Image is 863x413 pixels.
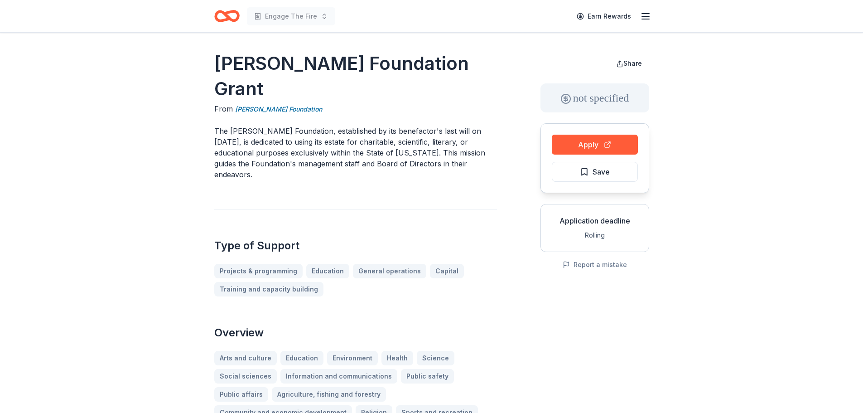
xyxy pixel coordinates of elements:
[306,264,349,278] a: Education
[552,135,638,155] button: Apply
[430,264,464,278] a: Capital
[214,264,303,278] a: Projects & programming
[563,259,627,270] button: Report a mistake
[214,5,240,27] a: Home
[548,230,641,241] div: Rolling
[571,8,636,24] a: Earn Rewards
[235,104,322,115] a: [PERSON_NAME] Foundation
[214,103,497,115] div: From
[609,54,649,73] button: Share
[214,326,497,340] h2: Overview
[540,83,649,112] div: not specified
[214,51,497,102] h1: [PERSON_NAME] Foundation Grant
[552,162,638,182] button: Save
[265,11,317,22] span: Engage The Fire
[214,238,497,253] h2: Type of Support
[548,215,641,226] div: Application deadline
[623,59,642,67] span: Share
[353,264,426,278] a: General operations
[214,282,323,296] a: Training and capacity building
[214,126,497,180] p: The [PERSON_NAME] Foundation, established by its benefactor's last will on [DATE], is dedicated t...
[247,7,335,25] button: Engage The Fire
[593,166,610,178] span: Save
